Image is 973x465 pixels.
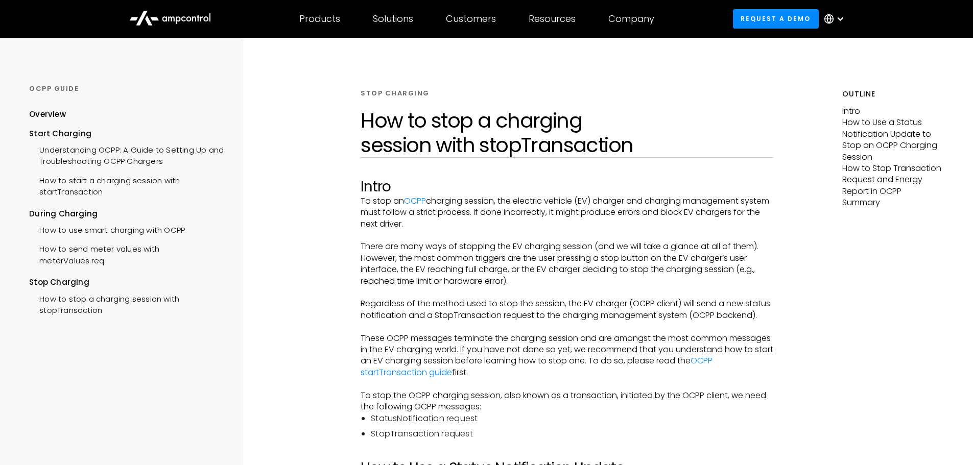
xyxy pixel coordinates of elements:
div: Resources [529,13,576,25]
p: Summary [842,197,944,208]
p: To stop an charging session, the electric vehicle (EV) charger and charging management system mus... [361,195,773,230]
a: How to stop a charging session with stopTransaction [29,288,224,319]
p: How to Use a Status Notification Update to Stop an OCPP Charging Session [842,117,944,163]
p: ‍ [361,378,773,389]
p: Regardless of the method used to stop the session, the EV charger (OCPP client) will send a new s... [361,298,773,321]
a: OCPP [404,195,426,207]
div: Start Charging [29,128,224,139]
div: Solutions [373,13,413,25]
p: Intro [842,106,944,117]
a: OCPP startTransaction guide [361,355,713,378]
div: OCPP GUIDE [29,84,224,93]
a: Understanding OCPP: A Guide to Setting Up and Troubleshooting OCPP Chargers [29,139,224,170]
div: Products [299,13,340,25]
p: How to Stop Transaction Request and Energy Report in OCPP [842,163,944,197]
div: STOP CHARGING [361,89,430,98]
div: Company [608,13,654,25]
a: Request a demo [733,9,819,28]
h5: Outline [842,89,944,100]
h1: How to stop a charging session with stopTransaction [361,108,773,157]
li: StatusNotification request [371,413,773,424]
p: ‍ [361,448,773,459]
a: How to use smart charging with OCPP [29,219,185,238]
a: How to send meter values with meterValues.req [29,238,224,269]
div: Stop Charging [29,277,224,288]
div: During Charging [29,208,224,219]
li: StopTransaction request [371,428,773,439]
div: Overview [29,109,66,120]
div: Customers [446,13,496,25]
a: Overview [29,109,66,128]
p: These OCPP messages terminate the charging session and are amongst the most common messages in th... [361,333,773,379]
h2: Intro [361,178,773,195]
p: ‍ [361,230,773,241]
p: There are many ways of stopping the EV charging session (and we will take a glance at all of them... [361,241,773,287]
p: ‍ [361,287,773,298]
p: To stop the OCPP charging session, also known as a transaction, initiated by the OCPP client, we ... [361,390,773,413]
a: How to start a charging session with startTransaction [29,170,224,201]
p: ‍ [361,321,773,332]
